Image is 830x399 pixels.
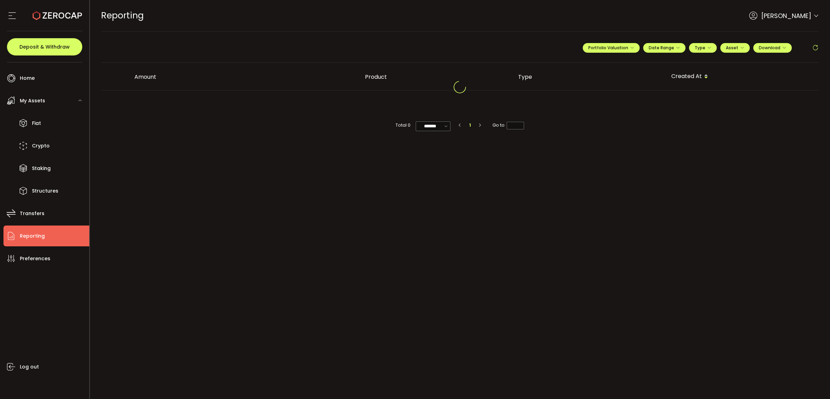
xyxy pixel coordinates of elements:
[720,43,750,53] button: Asset
[396,121,410,129] span: Total 0
[726,45,738,51] span: Asset
[20,362,39,372] span: Log out
[20,231,45,241] span: Reporting
[759,45,786,51] span: Download
[492,121,524,129] span: Go to
[101,9,144,22] span: Reporting
[32,118,41,128] span: Fiat
[32,186,58,196] span: Structures
[19,44,70,49] span: Deposit & Withdraw
[20,96,45,106] span: My Assets
[649,45,680,51] span: Date Range
[588,45,634,51] span: Portfolio Valuation
[20,73,35,83] span: Home
[32,141,50,151] span: Crypto
[643,43,686,53] button: Date Range
[583,43,640,53] button: Portfolio Valuation
[32,163,51,173] span: Staking
[695,45,711,51] span: Type
[20,209,44,219] span: Transfers
[7,38,82,56] button: Deposit & Withdraw
[689,43,717,53] button: Type
[761,11,811,20] span: [PERSON_NAME]
[20,254,50,264] span: Preferences
[753,43,792,53] button: Download
[466,121,474,129] li: 1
